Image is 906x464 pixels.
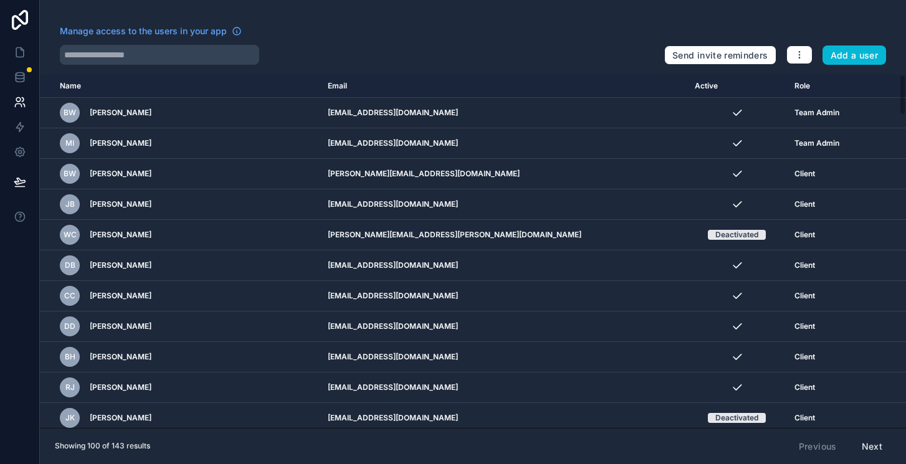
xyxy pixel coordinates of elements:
[64,169,76,179] span: BW
[90,230,151,240] span: [PERSON_NAME]
[320,311,687,342] td: [EMAIL_ADDRESS][DOMAIN_NAME]
[90,291,151,301] span: [PERSON_NAME]
[65,199,75,209] span: JB
[794,169,815,179] span: Client
[64,321,75,331] span: DD
[794,199,815,209] span: Client
[794,321,815,331] span: Client
[715,413,758,423] div: Deactivated
[65,382,75,392] span: RJ
[65,413,75,423] span: JK
[90,199,151,209] span: [PERSON_NAME]
[65,352,75,362] span: BH
[64,108,76,118] span: BW
[853,436,891,457] button: Next
[90,382,151,392] span: [PERSON_NAME]
[794,291,815,301] span: Client
[64,230,77,240] span: WC
[320,250,687,281] td: [EMAIL_ADDRESS][DOMAIN_NAME]
[687,75,787,98] th: Active
[40,75,320,98] th: Name
[794,108,839,118] span: Team Admin
[320,128,687,159] td: [EMAIL_ADDRESS][DOMAIN_NAME]
[320,220,687,250] td: [PERSON_NAME][EMAIL_ADDRESS][PERSON_NAME][DOMAIN_NAME]
[794,260,815,270] span: Client
[787,75,869,98] th: Role
[90,138,151,148] span: [PERSON_NAME]
[664,45,776,65] button: Send invite reminders
[65,260,75,270] span: DB
[320,159,687,189] td: [PERSON_NAME][EMAIL_ADDRESS][DOMAIN_NAME]
[794,413,815,423] span: Client
[90,321,151,331] span: [PERSON_NAME]
[55,441,150,451] span: Showing 100 of 143 results
[794,382,815,392] span: Client
[60,25,227,37] span: Manage access to the users in your app
[65,138,74,148] span: MI
[794,138,839,148] span: Team Admin
[60,25,242,37] a: Manage access to the users in your app
[715,230,758,240] div: Deactivated
[90,169,151,179] span: [PERSON_NAME]
[320,342,687,372] td: [EMAIL_ADDRESS][DOMAIN_NAME]
[320,403,687,433] td: [EMAIL_ADDRESS][DOMAIN_NAME]
[90,260,151,270] span: [PERSON_NAME]
[90,413,151,423] span: [PERSON_NAME]
[90,352,151,362] span: [PERSON_NAME]
[823,45,887,65] button: Add a user
[90,108,151,118] span: [PERSON_NAME]
[320,98,687,128] td: [EMAIL_ADDRESS][DOMAIN_NAME]
[320,372,687,403] td: [EMAIL_ADDRESS][DOMAIN_NAME]
[320,75,687,98] th: Email
[794,352,815,362] span: Client
[320,281,687,311] td: [EMAIL_ADDRESS][DOMAIN_NAME]
[320,189,687,220] td: [EMAIL_ADDRESS][DOMAIN_NAME]
[40,75,906,428] div: scrollable content
[64,291,75,301] span: CC
[794,230,815,240] span: Client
